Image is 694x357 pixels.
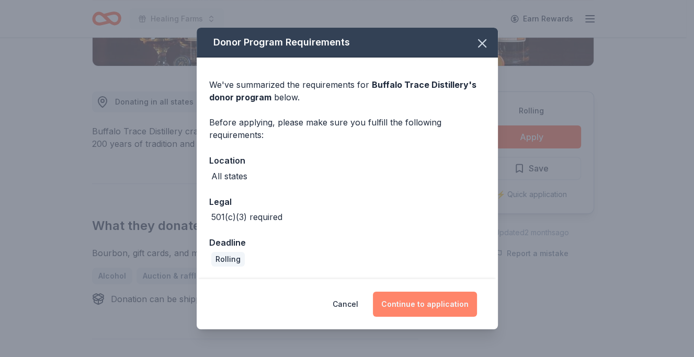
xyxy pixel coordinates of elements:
[209,78,485,103] div: We've summarized the requirements for below.
[209,195,485,209] div: Legal
[209,116,485,141] div: Before applying, please make sure you fulfill the following requirements:
[211,252,245,267] div: Rolling
[197,28,498,57] div: Donor Program Requirements
[373,292,477,317] button: Continue to application
[333,292,358,317] button: Cancel
[209,154,485,167] div: Location
[211,211,282,223] div: 501(c)(3) required
[209,236,485,249] div: Deadline
[211,170,247,182] div: All states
